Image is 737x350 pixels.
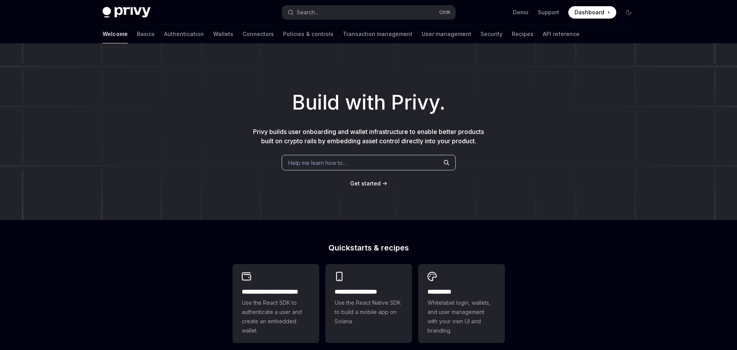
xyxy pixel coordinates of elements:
a: User management [422,25,471,43]
a: Policies & controls [283,25,333,43]
a: Recipes [512,25,534,43]
a: API reference [543,25,580,43]
h2: Quickstarts & recipes [233,244,505,252]
a: Transaction management [343,25,412,43]
div: Search... [297,8,318,17]
button: Toggle dark mode [622,6,635,19]
img: dark logo [103,7,150,18]
h1: Build with Privy. [12,87,725,118]
span: Use the React Native SDK to build a mobile app on Solana. [335,298,403,326]
a: Dashboard [568,6,616,19]
a: **** *****Whitelabel login, wallets, and user management with your own UI and branding. [418,264,505,343]
a: Security [481,25,503,43]
span: Use the React SDK to authenticate a user and create an embedded wallet. [242,298,310,335]
a: Support [538,9,559,16]
button: Open search [282,5,455,19]
a: Authentication [164,25,204,43]
a: Get started [350,180,381,187]
a: Welcome [103,25,128,43]
span: Help me learn how to… [288,159,347,167]
span: Privy builds user onboarding and wallet infrastructure to enable better products built on crypto ... [253,128,484,145]
span: Ctrl K [439,9,451,15]
a: Connectors [243,25,274,43]
a: Demo [513,9,528,16]
span: Whitelabel login, wallets, and user management with your own UI and branding. [427,298,496,335]
a: Wallets [213,25,233,43]
a: Basics [137,25,155,43]
span: Dashboard [575,9,604,16]
a: **** **** **** ***Use the React Native SDK to build a mobile app on Solana. [325,264,412,343]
